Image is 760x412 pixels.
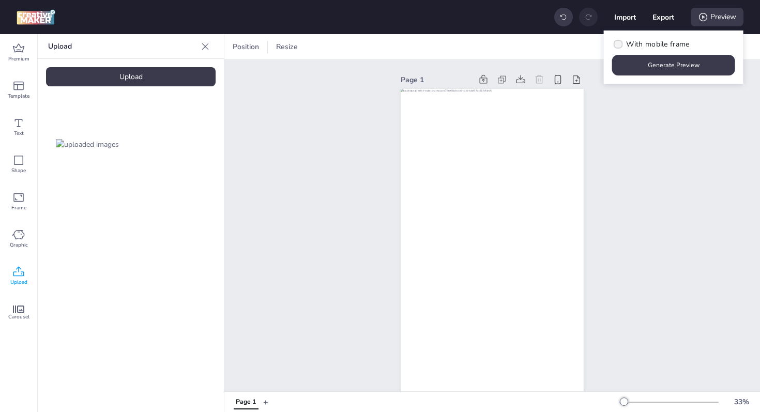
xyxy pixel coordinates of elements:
[229,393,263,411] div: Tabs
[8,55,29,63] span: Premium
[11,166,26,175] span: Shape
[56,139,119,150] img: uploaded images
[10,278,27,286] span: Upload
[10,241,28,249] span: Graphic
[401,74,472,85] div: Page 1
[231,41,261,52] span: Position
[236,398,256,407] div: Page 1
[652,6,674,28] button: Export
[729,396,754,407] div: 33 %
[8,92,29,100] span: Template
[626,39,689,50] span: With mobile frame
[691,8,743,26] div: Preview
[11,204,26,212] span: Frame
[14,129,24,138] span: Text
[614,6,636,28] button: Import
[612,55,735,75] button: Generate Preview
[17,9,55,25] img: logo Creative Maker
[8,313,29,321] span: Carousel
[274,41,300,52] span: Resize
[48,34,197,59] p: Upload
[46,67,216,86] div: Upload
[263,393,268,411] button: +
